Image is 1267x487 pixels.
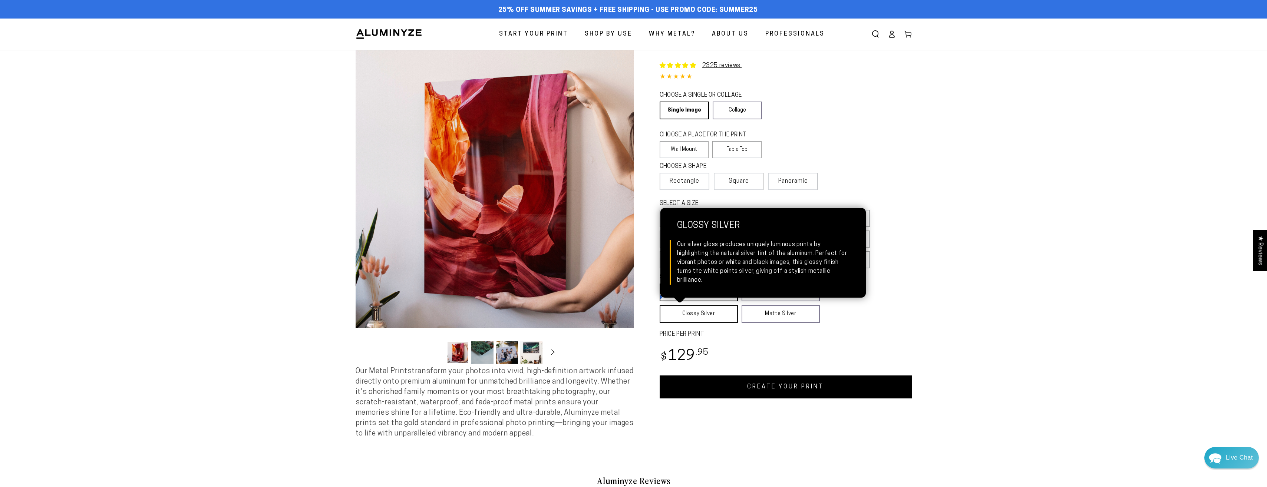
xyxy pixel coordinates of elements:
a: Start Your Print [494,24,574,44]
div: Our silver gloss produces uniquely luminous prints by highlighting the natural silver tint of the... [677,240,849,285]
legend: CHOOSE A SINGLE OR COLLAGE [660,91,755,100]
div: Click to open Judge.me floating reviews tab [1253,230,1267,271]
button: Slide right [545,344,561,361]
a: About Us [706,24,754,44]
legend: SELECT A SIZE [660,199,808,208]
sup: .95 [696,348,709,357]
legend: CHOOSE A PLACE FOR THE PRINT [660,131,755,139]
label: 20x40 [660,251,699,268]
span: Start Your Print [499,29,568,40]
a: CREATE YOUR PRINT [660,375,912,398]
span: Panoramic [778,178,808,184]
bdi: 129 [660,349,709,364]
summary: Search our site [867,26,884,42]
span: Why Metal? [649,29,695,40]
span: Our Metal Prints transform your photos into vivid, high-definition artwork infused directly onto ... [356,368,634,437]
span: 25% off Summer Savings + Free Shipping - Use Promo Code: SUMMER25 [498,6,758,14]
a: Shop By Use [579,24,638,44]
span: Rectangle [670,177,699,186]
button: Load image 2 in gallery view [471,341,494,364]
a: Glossy White [660,284,738,301]
a: Matte Silver [742,305,820,323]
div: Chat widget toggle [1204,447,1259,468]
span: $ [661,352,667,362]
a: 2325 reviews. [702,63,742,69]
button: Load image 1 in gallery view [447,341,469,364]
legend: SELECT A FINISH [660,273,802,282]
a: Why Metal? [643,24,701,44]
a: Collage [713,102,762,119]
label: PRICE PER PRINT [660,330,912,339]
label: 10x20 [660,231,699,248]
div: Contact Us Directly [1226,447,1253,468]
media-gallery: Gallery Viewer [356,50,634,366]
span: Shop By Use [585,29,632,40]
span: Square [729,177,749,186]
button: Load image 4 in gallery view [520,341,542,364]
legend: CHOOSE A SHAPE [660,162,756,171]
a: Professionals [760,24,830,44]
img: Aluminyze [356,29,422,40]
label: 5x7 [660,210,699,227]
a: Glossy Silver [660,305,738,323]
label: Wall Mount [660,141,709,158]
a: Single Image [660,102,709,119]
span: About Us [712,29,749,40]
div: 4.85 out of 5.0 stars [660,72,912,83]
span: Professionals [765,29,825,40]
label: Table Top [712,141,762,158]
strong: Glossy Silver [677,221,849,240]
button: Load image 3 in gallery view [496,341,518,364]
button: Slide left [428,344,445,361]
h2: Aluminyze Reviews [417,474,850,487]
